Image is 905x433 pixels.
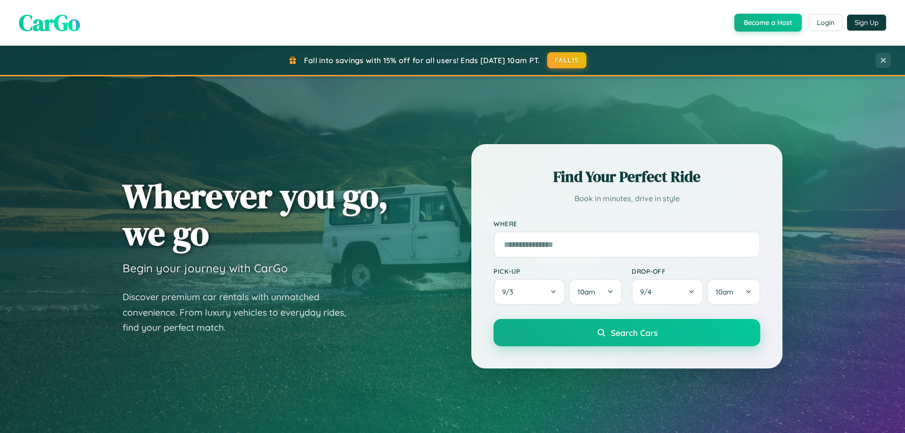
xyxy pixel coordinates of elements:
[716,287,733,296] span: 10am
[502,287,518,296] span: 9 / 3
[123,261,288,275] h3: Begin your journey with CarGo
[494,267,622,275] label: Pick-up
[494,220,760,228] label: Where
[547,52,587,68] button: FALL15
[494,319,760,346] button: Search Cars
[707,279,760,305] button: 10am
[734,14,802,32] button: Become a Host
[847,15,886,31] button: Sign Up
[632,279,703,305] button: 9/4
[494,166,760,187] h2: Find Your Perfect Ride
[569,279,622,305] button: 10am
[123,289,358,335] p: Discover premium car rentals with unmatched convenience. From luxury vehicles to everyday rides, ...
[304,56,540,65] span: Fall into savings with 15% off for all users! Ends [DATE] 10am PT.
[577,287,595,296] span: 10am
[632,267,760,275] label: Drop-off
[123,177,388,252] h1: Wherever you go, we go
[611,327,658,338] span: Search Cars
[494,279,565,305] button: 9/3
[19,7,80,38] span: CarGo
[640,287,656,296] span: 9 / 4
[809,14,842,31] button: Login
[494,192,760,205] p: Book in minutes, drive in style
